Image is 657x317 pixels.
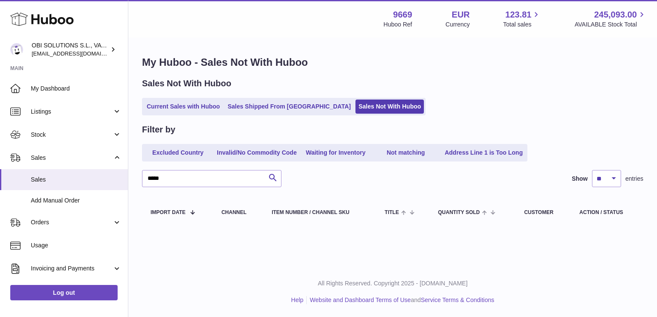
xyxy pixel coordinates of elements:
a: Not matching [372,146,440,160]
a: Help [291,296,304,303]
div: Channel [222,210,255,215]
h2: Sales Not With Huboo [142,78,231,89]
a: Address Line 1 is Too Long [442,146,526,160]
div: Currency [446,21,470,29]
span: Orders [31,218,112,226]
div: Item Number / Channel SKU [272,210,367,215]
a: Log out [10,285,118,300]
h2: Filter by [142,124,175,135]
span: Add Manual Order [31,197,121,205]
span: Invoicing and Payments [31,264,112,273]
div: Customer [524,210,562,215]
span: 245,093.00 [594,9,637,21]
p: All Rights Reserved. Copyright 2025 - [DOMAIN_NAME] [135,279,650,288]
span: 123.81 [505,9,531,21]
span: entries [625,175,643,183]
strong: 9669 [393,9,412,21]
img: hello@myobistore.com [10,43,23,56]
span: Import date [151,210,186,215]
a: Waiting for Inventory [302,146,370,160]
span: Title [385,210,399,215]
span: Sales [31,154,112,162]
strong: EUR [452,9,470,21]
a: Sales Not With Huboo [355,100,424,114]
div: OBI SOLUTIONS S.L., VAT: B70911078 [32,41,109,58]
a: Website and Dashboard Terms of Use [310,296,411,303]
a: Excluded Country [144,146,212,160]
a: Invalid/No Commodity Code [214,146,300,160]
span: My Dashboard [31,85,121,93]
span: Stock [31,131,112,139]
span: Usage [31,241,121,249]
a: 245,093.00 AVAILABLE Stock Total [574,9,647,29]
div: Action / Status [580,210,635,215]
a: Current Sales with Huboo [144,100,223,114]
a: 123.81 Total sales [503,9,541,29]
span: [EMAIL_ADDRESS][DOMAIN_NAME] [32,50,126,57]
label: Show [572,175,588,183]
span: Sales [31,176,121,184]
div: Huboo Ref [384,21,412,29]
a: Sales Shipped From [GEOGRAPHIC_DATA] [225,100,354,114]
span: Quantity Sold [438,210,480,215]
h1: My Huboo - Sales Not With Huboo [142,56,643,69]
span: Listings [31,108,112,116]
li: and [307,296,494,304]
span: Total sales [503,21,541,29]
span: AVAILABLE Stock Total [574,21,647,29]
a: Service Terms & Conditions [421,296,494,303]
